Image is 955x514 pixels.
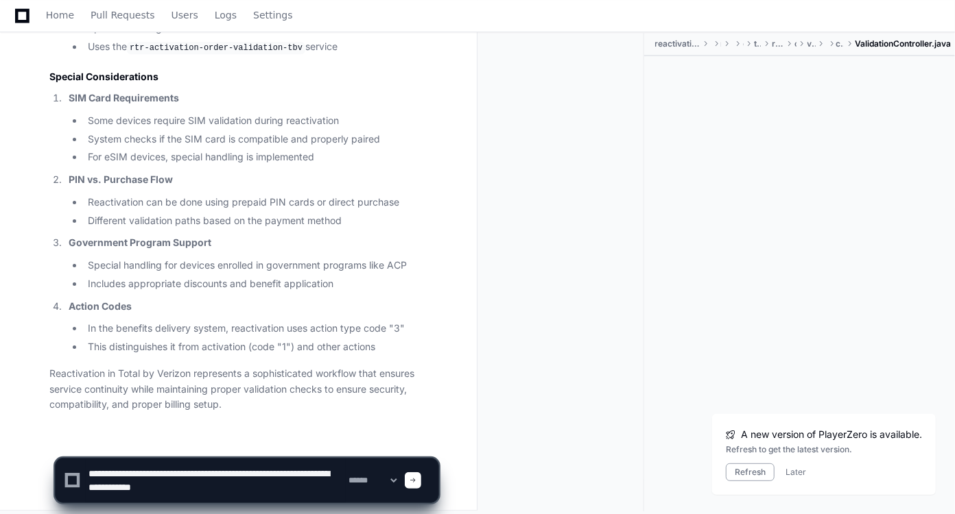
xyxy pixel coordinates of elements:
strong: PIN vs. Purchase Flow [69,173,173,185]
span: reactivation [772,38,783,49]
p: Reactivation in Total by Verizon represents a sophisticated workflow that ensures service continu... [49,366,438,413]
span: ValidationController.java [855,38,951,49]
button: Later [786,467,806,478]
li: For eSIM devices, special handling is implemented [84,149,438,165]
li: Some devices require SIM validation during reactivation [84,113,438,129]
span: Home [46,11,74,19]
li: Special handling for devices enrolled in government programs like ACP [84,258,438,273]
span: controller [836,38,844,49]
span: Settings [253,11,292,19]
span: main [720,38,721,49]
span: validation [807,38,816,49]
span: Pull Requests [91,11,154,19]
span: order [794,38,797,49]
li: Reactivation can be done using prepaid PIN cards or direct purchase [84,195,438,210]
li: This distinguishes it from activation (code "1") and other actions [84,339,438,355]
code: rtr-activation-order-validation-tbv [127,42,305,54]
span: tracfone [754,38,761,49]
div: Refresh to get the latest version. [726,444,922,455]
li: Uses the service [84,39,438,56]
span: Logs [215,11,237,19]
li: System checks if the SIM card is compatible and properly paired [84,132,438,147]
strong: Government Program Support [69,236,211,248]
strong: Action Codes [69,300,132,312]
span: reactivation-order-validation-tbv [655,38,700,49]
li: Different validation paths based on the payment method [84,213,438,229]
span: A new version of PlayerZero is available. [741,428,922,441]
li: Includes appropriate discounts and benefit application [84,276,438,292]
button: Refresh [726,463,775,481]
li: In the benefits delivery system, reactivation uses action type code "3" [84,321,438,336]
span: Users [172,11,198,19]
strong: SIM Card Requirements [69,92,179,103]
h3: Special Considerations [49,70,438,84]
